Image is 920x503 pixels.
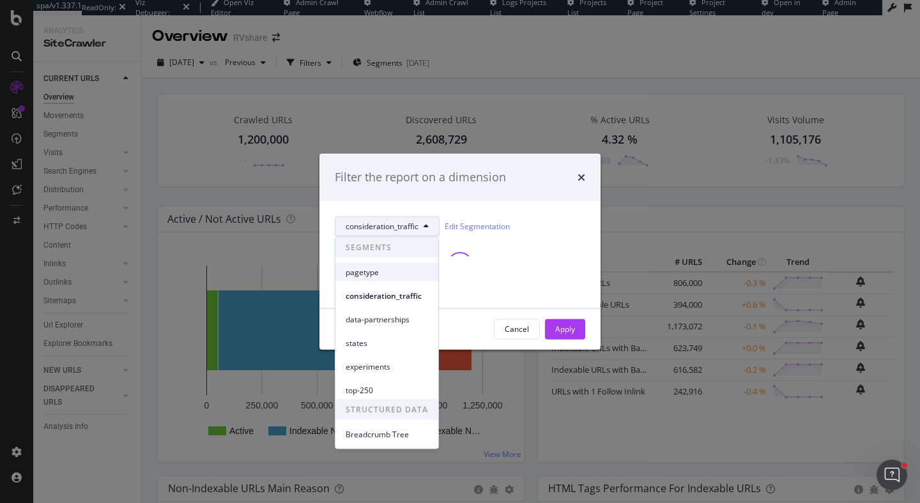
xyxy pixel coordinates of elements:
iframe: Intercom live chat [877,460,907,490]
a: Edit Segmentation [445,220,510,233]
button: Apply [545,319,585,339]
div: Cancel [505,324,529,334]
button: consideration_traffic [335,216,440,236]
div: Apply [555,324,575,334]
button: Cancel [494,319,540,339]
span: STRUCTURED DATA [335,400,438,420]
div: modal [319,154,601,350]
div: Filter the report on a dimension [335,169,506,186]
span: consideration_traffic [346,290,428,301]
span: consideration_traffic [346,221,418,232]
div: times [578,169,585,186]
span: SEGMENTS [335,237,438,258]
span: top-250 [346,384,428,396]
span: states [346,337,428,349]
span: Breadcrumb Tree [346,428,428,440]
span: pagetype [346,266,428,278]
span: data-partnerships [346,313,428,325]
span: experiments [346,361,428,372]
